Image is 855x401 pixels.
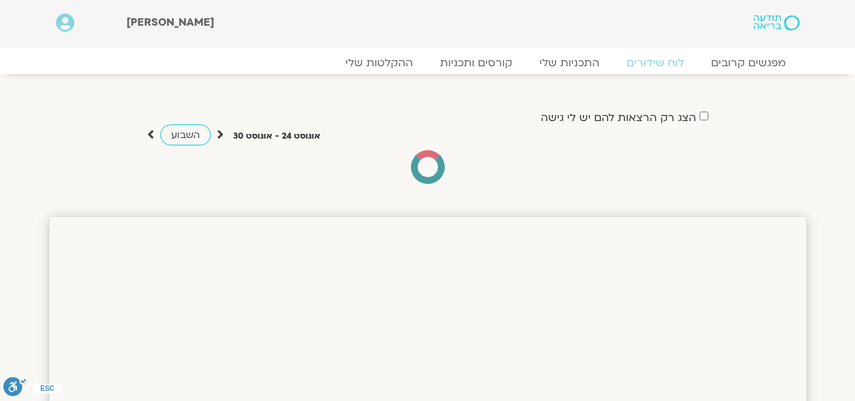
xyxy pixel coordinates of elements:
[171,128,200,141] span: השבוע
[332,56,426,70] a: ההקלטות שלי
[526,56,613,70] a: התכניות שלי
[541,112,696,124] label: הצג רק הרצאות להם יש לי גישה
[426,56,526,70] a: קורסים ותכניות
[56,56,800,70] nav: Menu
[233,129,320,143] p: אוגוסט 24 - אוגוסט 30
[698,56,800,70] a: מפגשים קרובים
[613,56,698,70] a: לוח שידורים
[126,15,214,30] span: [PERSON_NAME]
[160,124,211,145] a: השבוע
